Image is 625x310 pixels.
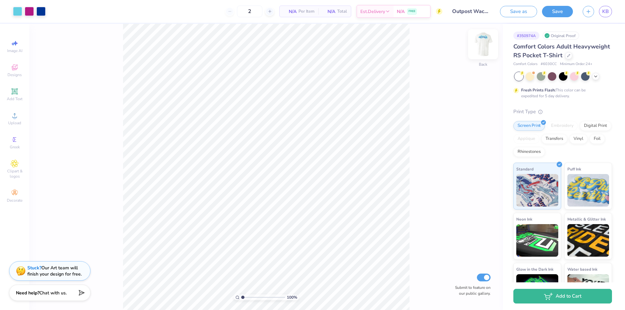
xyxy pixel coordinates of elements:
[567,224,609,257] img: Metallic & Glitter Ink
[3,168,26,179] span: Clipart & logos
[7,96,22,101] span: Add Text
[360,8,385,15] span: Est. Delivery
[590,134,605,144] div: Foil
[500,6,537,17] button: Save as
[10,144,20,150] span: Greek
[516,266,553,273] span: Glow in the Dark Ink
[516,274,558,307] img: Glow in the Dark Ink
[470,31,496,57] img: Back
[541,61,557,67] span: # 6030CC
[516,224,558,257] img: Neon Ink
[299,8,314,15] span: Per Item
[8,120,21,126] span: Upload
[16,290,39,296] strong: Need help?
[27,265,82,277] div: Our Art team will finish your design for free.
[513,43,610,59] span: Comfort Colors Adult Heavyweight RS Pocket T-Shirt
[409,9,415,14] span: FREE
[602,8,609,15] span: KB
[567,266,597,273] span: Water based Ink
[7,198,22,203] span: Decorate
[513,134,539,144] div: Applique
[567,216,606,222] span: Metallic & Glitter Ink
[542,6,573,17] button: Save
[580,121,611,131] div: Digital Print
[27,265,41,271] strong: Stuck?
[516,166,534,172] span: Standard
[569,134,588,144] div: Vinyl
[7,72,22,77] span: Designs
[322,8,335,15] span: N/A
[479,61,487,67] div: Back
[547,121,578,131] div: Embroidery
[284,8,297,15] span: N/A
[447,5,495,18] input: Untitled Design
[516,216,532,222] span: Neon Ink
[513,32,539,40] div: # 350974A
[513,147,545,157] div: Rhinestones
[397,8,405,15] span: N/A
[451,285,491,296] label: Submit to feature on our public gallery.
[543,32,579,40] div: Original Proof
[337,8,347,15] span: Total
[567,274,609,307] img: Water based Ink
[567,166,581,172] span: Puff Ink
[237,6,262,17] input: – –
[560,61,592,67] span: Minimum Order: 24 +
[513,108,612,115] div: Print Type
[521,87,601,99] div: This color can be expedited for 5 day delivery.
[521,88,556,93] strong: Fresh Prints Flash:
[567,174,609,207] img: Puff Ink
[541,134,567,144] div: Transfers
[39,290,67,296] span: Chat with us.
[513,289,612,303] button: Add to Cart
[516,174,558,207] img: Standard
[599,6,612,17] a: KB
[7,48,22,53] span: Image AI
[513,121,545,131] div: Screen Print
[287,294,297,300] span: 100 %
[513,61,537,67] span: Comfort Colors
